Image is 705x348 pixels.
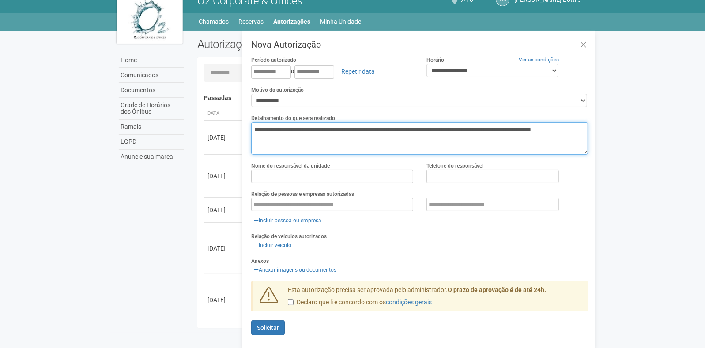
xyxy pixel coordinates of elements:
[204,95,582,101] h4: Passadas
[251,265,339,275] a: Anexar imagens ou documentos
[119,68,184,83] a: Comunicados
[448,286,546,293] strong: O prazo de aprovação é de até 24h.
[119,135,184,150] a: LGPD
[119,98,184,120] a: Grade de Horários dos Ônibus
[281,286,588,311] div: Esta autorização precisa ser aprovada pelo administrador.
[288,299,294,305] input: Declaro que li e concordo com oscondições gerais
[257,324,279,331] span: Solicitar
[199,15,229,28] a: Chamados
[251,257,269,265] label: Anexos
[207,244,240,253] div: [DATE]
[207,172,240,180] div: [DATE]
[119,150,184,164] a: Anuncie sua marca
[119,83,184,98] a: Documentos
[207,296,240,304] div: [DATE]
[251,320,285,335] button: Solicitar
[251,162,330,170] label: Nome do responsável da unidade
[426,162,483,170] label: Telefone do responsável
[251,56,296,64] label: Período autorizado
[251,40,588,49] h3: Nova Autorização
[207,206,240,214] div: [DATE]
[386,299,432,306] a: condições gerais
[251,216,324,225] a: Incluir pessoa ou empresa
[197,37,386,51] h2: Autorizações
[251,190,354,198] label: Relação de pessoas e empresas autorizadas
[239,15,264,28] a: Reservas
[207,133,240,142] div: [DATE]
[251,86,304,94] label: Motivo da autorização
[320,15,362,28] a: Minha Unidade
[251,64,413,79] div: a
[251,114,335,122] label: Detalhamento do que será realizado
[274,15,311,28] a: Autorizações
[426,56,444,64] label: Horário
[288,298,432,307] label: Declaro que li e concordo com os
[251,232,327,240] label: Relação de veículos autorizados
[119,53,184,68] a: Home
[119,120,184,135] a: Ramais
[204,106,244,121] th: Data
[336,64,381,79] a: Repetir data
[519,56,559,63] a: Ver as condições
[251,240,294,250] a: Incluir veículo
